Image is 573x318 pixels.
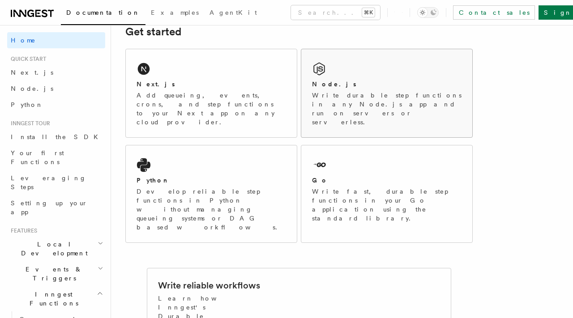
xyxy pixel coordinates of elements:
[11,101,43,108] span: Python
[11,149,64,165] span: Your first Functions
[7,32,105,48] a: Home
[204,3,262,24] a: AgentKit
[11,69,53,76] span: Next.js
[362,8,375,17] kbd: ⌘K
[11,85,53,92] span: Node.js
[7,290,97,308] span: Inngest Functions
[7,265,98,283] span: Events & Triggers
[137,176,170,185] h2: Python
[453,5,535,20] a: Contact sales
[66,9,140,16] span: Documentation
[11,199,88,216] span: Setting up your app
[312,80,356,89] h2: Node.js
[7,81,105,97] a: Node.js
[125,25,181,38] a: Get started
[11,133,103,140] span: Install the SDK
[7,120,50,127] span: Inngest tour
[11,36,36,45] span: Home
[151,9,199,16] span: Examples
[7,64,105,81] a: Next.js
[7,286,105,311] button: Inngest Functions
[7,236,105,261] button: Local Development
[7,55,46,63] span: Quick start
[291,5,380,20] button: Search...⌘K
[7,145,105,170] a: Your first Functions
[7,227,37,234] span: Features
[7,240,98,258] span: Local Development
[145,3,204,24] a: Examples
[417,7,439,18] button: Toggle dark mode
[11,174,86,191] span: Leveraging Steps
[61,3,145,25] a: Documentation
[7,261,105,286] button: Events & Triggers
[7,129,105,145] a: Install the SDK
[312,187,462,223] p: Write fast, durable step functions in your Go application using the standard library.
[158,279,260,292] h2: Write reliable workflows
[7,97,105,113] a: Python
[137,91,286,127] p: Add queueing, events, crons, and step functions to your Next app on any cloud provider.
[312,91,462,127] p: Write durable step functions in any Node.js app and run on servers or serverless.
[125,49,297,138] a: Next.jsAdd queueing, events, crons, and step functions to your Next app on any cloud provider.
[312,176,328,185] h2: Go
[137,187,286,232] p: Develop reliable step functions in Python without managing queueing systems or DAG based workflows.
[7,195,105,220] a: Setting up your app
[125,145,297,243] a: PythonDevelop reliable step functions in Python without managing queueing systems or DAG based wo...
[137,80,175,89] h2: Next.js
[301,145,473,243] a: GoWrite fast, durable step functions in your Go application using the standard library.
[301,49,473,138] a: Node.jsWrite durable step functions in any Node.js app and run on servers or serverless.
[210,9,257,16] span: AgentKit
[7,170,105,195] a: Leveraging Steps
